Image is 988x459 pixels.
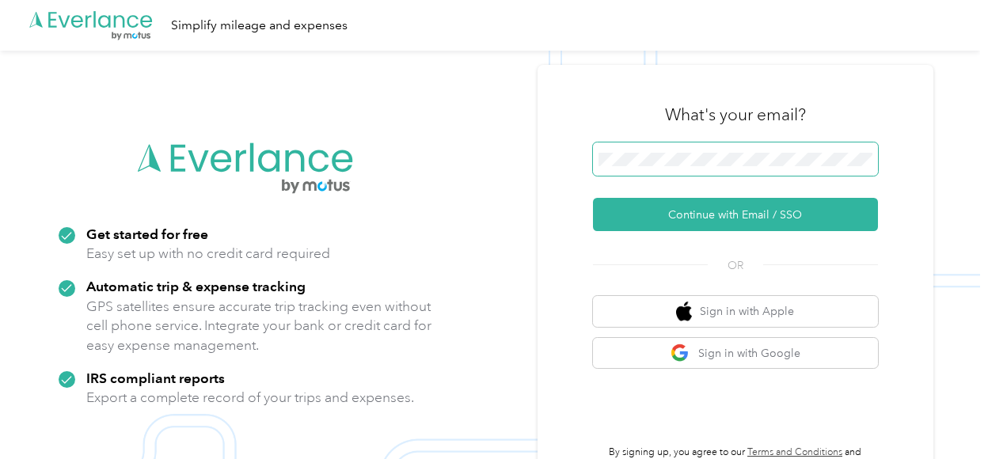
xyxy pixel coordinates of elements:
[665,104,806,126] h3: What's your email?
[86,388,414,408] p: Export a complete record of your trips and expenses.
[86,244,330,264] p: Easy set up with no credit card required
[86,370,225,386] strong: IRS compliant reports
[747,446,842,458] a: Terms and Conditions
[593,296,878,327] button: apple logoSign in with Apple
[671,343,690,363] img: google logo
[593,338,878,369] button: google logoSign in with Google
[171,16,348,36] div: Simplify mileage and expenses
[86,226,208,242] strong: Get started for free
[676,302,692,321] img: apple logo
[593,198,878,231] button: Continue with Email / SSO
[86,297,432,355] p: GPS satellites ensure accurate trip tracking even without cell phone service. Integrate your bank...
[86,278,306,294] strong: Automatic trip & expense tracking
[708,257,763,274] span: OR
